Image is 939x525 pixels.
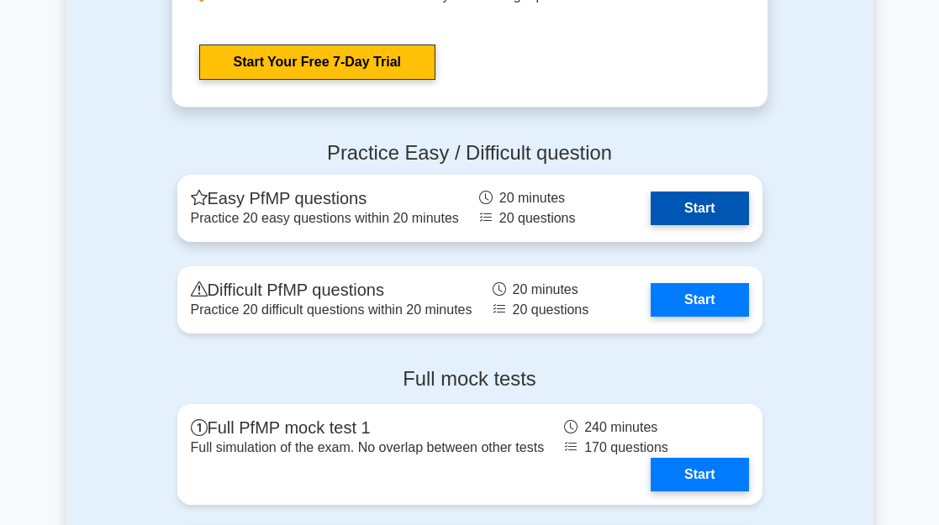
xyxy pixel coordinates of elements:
a: Start [651,283,748,317]
a: Start Your Free 7-Day Trial [199,45,435,80]
h4: Full mock tests [177,367,762,391]
a: Start [651,192,748,225]
h4: Practice Easy / Difficult question [177,141,762,165]
a: Start [651,458,748,491]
